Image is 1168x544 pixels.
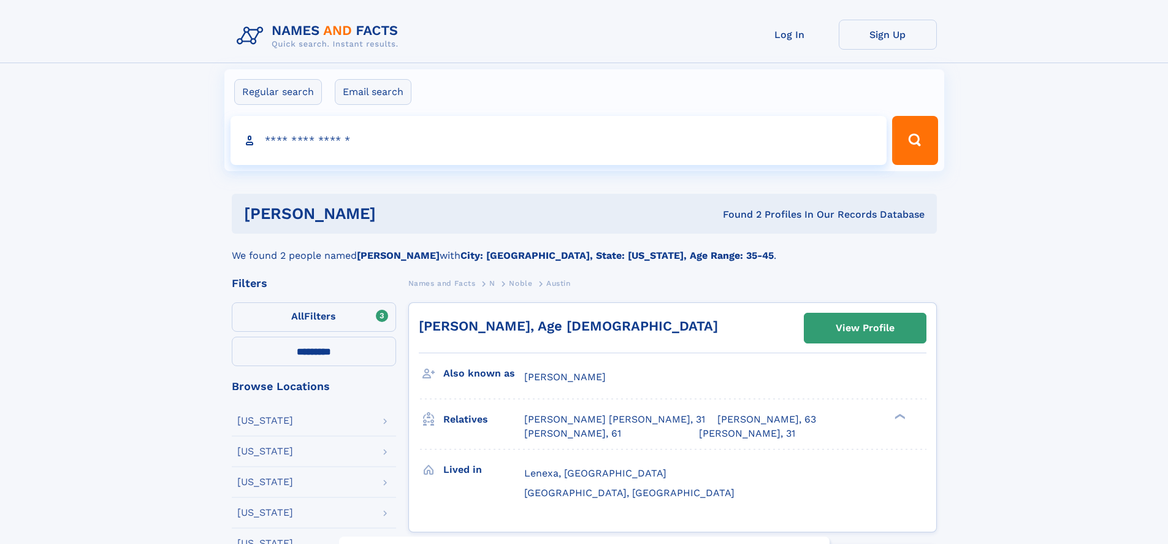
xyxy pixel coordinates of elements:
[524,413,705,426] a: [PERSON_NAME] [PERSON_NAME], 31
[891,413,906,421] div: ❯
[489,279,495,288] span: N
[232,278,396,289] div: Filters
[524,467,666,479] span: Lenexa, [GEOGRAPHIC_DATA]
[232,20,408,53] img: Logo Names and Facts
[231,116,887,165] input: search input
[237,416,293,426] div: [US_STATE]
[460,250,774,261] b: City: [GEOGRAPHIC_DATA], State: [US_STATE], Age Range: 35-45
[419,318,718,334] a: [PERSON_NAME], Age [DEMOGRAPHIC_DATA]
[839,20,937,50] a: Sign Up
[335,79,411,105] label: Email search
[443,409,524,430] h3: Relatives
[237,477,293,487] div: [US_STATE]
[357,250,440,261] b: [PERSON_NAME]
[546,279,571,288] span: Austin
[232,234,937,263] div: We found 2 people named with .
[524,427,621,440] a: [PERSON_NAME], 61
[443,459,524,480] h3: Lived in
[443,363,524,384] h3: Also known as
[509,275,532,291] a: Noble
[234,79,322,105] label: Regular search
[244,206,549,221] h1: [PERSON_NAME]
[804,313,926,343] a: View Profile
[237,508,293,518] div: [US_STATE]
[741,20,839,50] a: Log In
[524,487,735,499] span: [GEOGRAPHIC_DATA], [GEOGRAPHIC_DATA]
[237,446,293,456] div: [US_STATE]
[408,275,476,291] a: Names and Facts
[717,413,816,426] a: [PERSON_NAME], 63
[836,314,895,342] div: View Profile
[699,427,795,440] a: [PERSON_NAME], 31
[892,116,937,165] button: Search Button
[549,208,925,221] div: Found 2 Profiles In Our Records Database
[524,371,606,383] span: [PERSON_NAME]
[489,275,495,291] a: N
[509,279,532,288] span: Noble
[232,381,396,392] div: Browse Locations
[291,310,304,322] span: All
[232,302,396,332] label: Filters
